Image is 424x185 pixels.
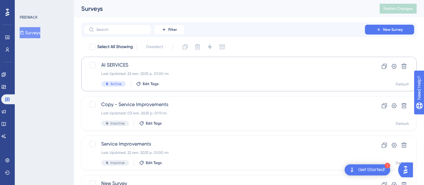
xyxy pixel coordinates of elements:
span: Need Help? [14,2,38,9]
img: launcher-image-alternative-text [348,166,356,174]
div: Default [396,161,409,166]
div: Last Updated: 03 лип. 2025 р. 01:11 пп [101,111,347,116]
span: AI SERVICES [101,61,347,69]
span: Edit Tags [146,160,162,165]
button: Filter [154,25,185,35]
span: Filter [168,27,177,32]
div: Surveys [81,4,364,13]
span: Inactive [110,121,125,126]
span: Publish Changes [383,6,413,11]
span: Inactive [110,160,125,165]
button: Edit Tags [136,81,159,86]
span: New Survey [383,27,403,32]
div: FEEDBACK [20,15,38,20]
input: Search [96,27,146,32]
div: Last Updated: 22 лип. 2025 р. 01:00 пп [101,71,347,76]
span: Edit Tags [146,121,162,126]
button: Edit Tags [139,121,162,126]
div: Default [396,121,409,126]
div: Last Updated: 22 лип. 2025 р. 01:00 пп [101,150,347,155]
button: Edit Tags [139,160,162,165]
div: 1 [385,163,390,168]
button: New Survey [365,25,414,35]
div: Open Get Started! checklist, remaining modules: 1 [345,164,390,175]
button: Deselect [141,41,169,52]
span: Active [110,81,122,86]
span: Edit Tags [143,81,159,86]
span: Copy - Service Improvements [101,101,347,108]
button: Surveys [20,27,40,38]
span: Service Improvements [101,140,347,148]
div: Get Started! [358,166,385,173]
span: Select All Showing [97,43,133,51]
span: Deselect [146,43,163,51]
iframe: UserGuiding AI Assistant Launcher [398,161,417,179]
button: Publish Changes [380,4,417,14]
div: Default [396,82,409,87]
